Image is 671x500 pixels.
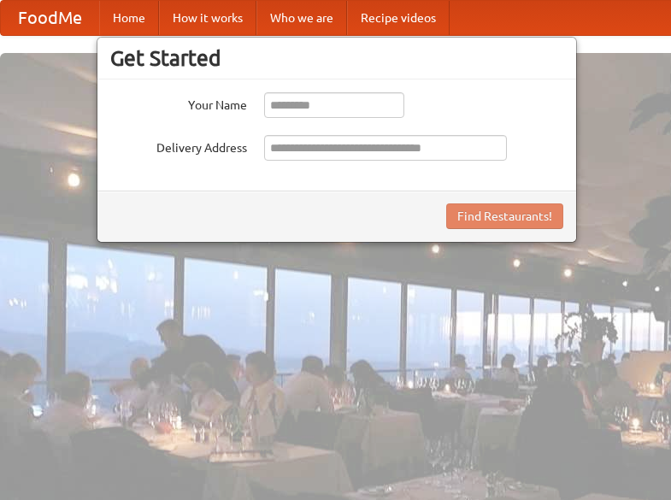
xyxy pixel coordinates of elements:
[110,45,563,71] h3: Get Started
[256,1,347,35] a: Who we are
[99,1,159,35] a: Home
[347,1,450,35] a: Recipe videos
[110,92,247,114] label: Your Name
[159,1,256,35] a: How it works
[446,203,563,229] button: Find Restaurants!
[110,135,247,156] label: Delivery Address
[1,1,99,35] a: FoodMe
